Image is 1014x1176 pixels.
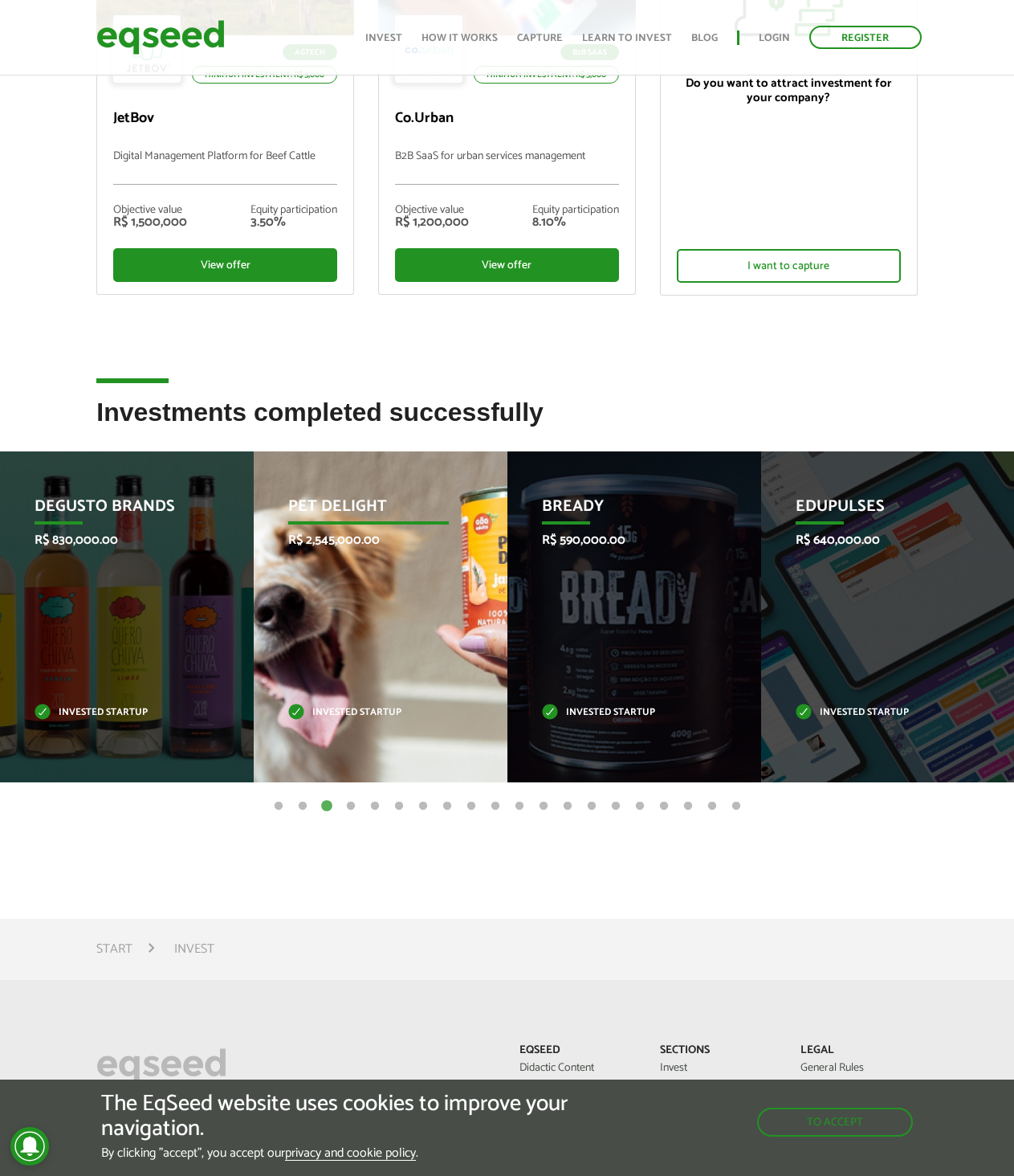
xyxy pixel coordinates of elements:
font: Invested startup [312,704,401,720]
font: View offer [482,256,531,275]
font: Register [841,30,889,47]
font: Investments completed successfully [96,398,544,427]
button: 3 of 20 [319,798,335,815]
button: 2 of 20 [295,798,311,815]
font: I want to capture [747,257,829,276]
img: EqSeed Logo [96,1044,226,1088]
font: Bready [542,493,604,520]
font: Objective value [113,201,182,219]
font: The EqSeed website uses cookies to improve your navigation. [101,1085,568,1147]
font: About us [519,1076,560,1094]
button: 10 of 20 [487,798,503,815]
font: Edupulses [796,493,885,520]
button: 20 of 20 [728,798,744,815]
button: 19 of 20 [704,798,720,815]
font: To accept [807,1113,863,1132]
font: B2B SaaS for urban services management [395,147,585,165]
font: Legal [800,1041,834,1060]
font: 3.50% [250,211,286,233]
font: Equity participation [532,201,619,219]
font: EqSeed [519,1041,560,1060]
font: Co.Urban [395,106,454,130]
font: Sections [660,1041,710,1060]
a: Invest [660,1063,776,1074]
font: How it works [421,30,498,47]
a: How it works [421,33,498,43]
font: Blog [691,30,718,47]
font: Digital Management Platform for Beef Cattle [113,147,316,165]
font: View offer [201,256,250,275]
button: 7 of 20 [415,798,431,815]
font: By clicking "accept", you accept our [101,1142,285,1164]
font: How it works [660,1076,719,1094]
button: 14 of 20 [584,798,600,815]
button: 4 of 20 [343,798,359,815]
font: Learn to invest [582,30,672,47]
button: 1 of 20 [271,798,287,815]
button: 16 of 20 [632,798,648,815]
font: R$ 2,545,000.00 [288,529,380,551]
button: 13 of 20 [560,798,576,815]
font: R$ 640,000.00 [796,529,880,551]
font: R$ 1,200,000 [395,211,469,233]
a: privacy and cookie policy [285,1147,416,1161]
font: Terms of Service [800,1076,878,1094]
button: 12 of 20 [536,798,552,815]
font: Didactic Content [519,1059,594,1077]
button: 11 of 20 [511,798,527,815]
font: Login [759,30,790,47]
font: Start [96,938,132,960]
font: Do you want to attract investment for your company? [686,73,892,108]
a: Blog [691,33,718,43]
font: 8.10% [532,211,566,233]
font: Pet Delight [288,493,387,520]
font: Capture [517,30,563,47]
button: 8 of 20 [439,798,455,815]
a: Didactic Content [519,1063,636,1074]
a: Invest [365,33,402,43]
font: Equity participation [250,201,337,219]
font: . [416,1142,418,1164]
a: General Rules [800,1063,917,1074]
font: Degusto Brands [35,493,175,520]
img: EqSeed [96,16,225,59]
font: JetBov [113,106,154,130]
font: Invest [174,938,214,960]
font: Invested startup [566,704,655,720]
font: Invest [365,30,402,47]
button: 18 of 20 [680,798,696,815]
font: Invest [660,1059,687,1077]
font: R$ 830,000.00 [35,529,118,551]
font: Objective value [395,201,464,219]
button: 15 of 20 [608,798,624,815]
a: Register [809,26,922,49]
a: Start [96,943,132,956]
font: Invested startup [820,704,909,720]
button: To accept [757,1108,913,1137]
a: Capture [517,33,563,43]
button: 17 of 20 [656,798,672,815]
font: privacy and cookie policy [285,1142,416,1164]
font: R$ 590,000.00 [542,529,625,551]
button: 9 of 20 [463,798,479,815]
a: Login [759,33,790,43]
button: 6 of 20 [391,798,407,815]
font: Invested startup [59,704,148,720]
button: 5 of 20 [367,798,383,815]
a: Learn to invest [582,33,672,43]
font: R$ 1,500,000 [113,211,187,233]
font: General Rules [800,1059,864,1077]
